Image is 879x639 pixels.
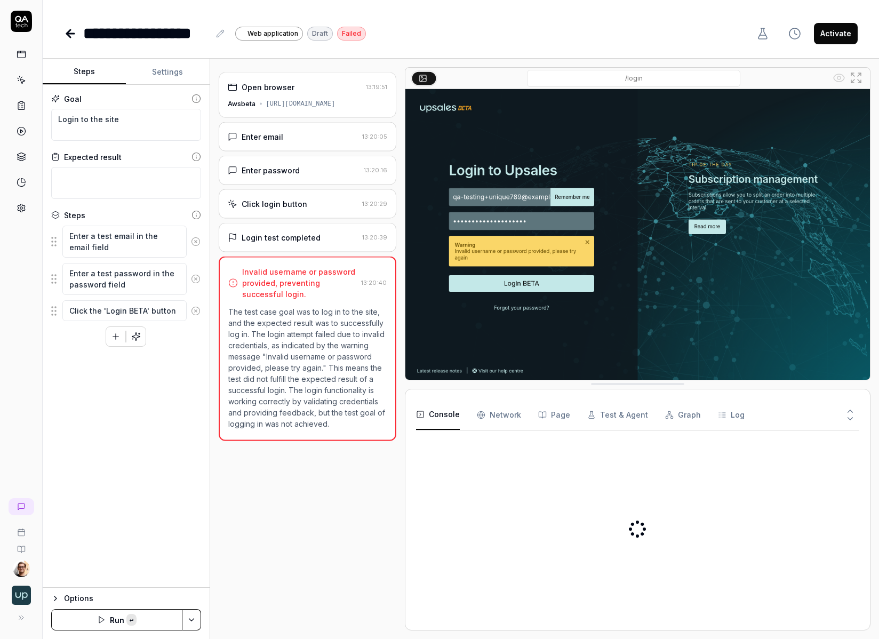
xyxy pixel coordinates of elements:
[718,400,745,430] button: Log
[43,59,126,85] button: Steps
[12,586,31,605] img: Upsales Logo
[247,29,298,38] span: Web application
[242,232,321,243] div: Login test completed
[235,26,303,41] a: Web application
[337,27,366,41] div: Failed
[51,300,201,322] div: Suggestions
[242,165,300,176] div: Enter password
[362,234,387,241] time: 13:20:39
[361,279,387,286] time: 13:20:40
[64,93,82,105] div: Goal
[4,577,38,607] button: Upsales Logo
[587,400,648,430] button: Test & Agent
[126,59,209,85] button: Settings
[477,400,521,430] button: Network
[64,592,201,605] div: Options
[51,592,201,605] button: Options
[242,82,294,93] div: Open browser
[416,400,460,430] button: Console
[4,537,38,554] a: Documentation
[51,262,201,295] div: Suggestions
[51,609,182,630] button: Run↵
[830,69,848,86] button: Show all interative elements
[126,614,137,626] kbd: ↵
[362,200,387,207] time: 13:20:29
[366,83,387,91] time: 13:19:51
[364,166,387,174] time: 13:20:16
[228,99,255,109] div: Awsbeta
[242,198,307,210] div: Click login button
[187,231,204,252] button: Remove step
[782,23,808,44] button: View version history
[362,133,387,140] time: 13:20:05
[242,266,357,300] div: Invalid username or password provided, preventing successful login.
[4,520,38,537] a: Book a call with us
[538,400,570,430] button: Page
[187,268,204,290] button: Remove step
[64,210,85,221] div: Steps
[814,23,858,44] button: Activate
[307,27,333,41] div: Draft
[64,151,122,163] div: Expected result
[848,69,865,86] button: Open in full screen
[405,89,870,380] img: Screenshot
[242,131,283,142] div: Enter email
[187,300,204,322] button: Remove step
[13,560,30,577] img: 704fe57e-bae9-4a0d-8bcb-c4203d9f0bb2.jpeg
[9,498,34,515] a: New conversation
[665,400,701,430] button: Graph
[266,99,335,109] div: [URL][DOMAIN_NAME]
[228,306,387,429] p: The test case goal was to log in to the site, and the expected result was to successfully log in....
[51,225,201,258] div: Suggestions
